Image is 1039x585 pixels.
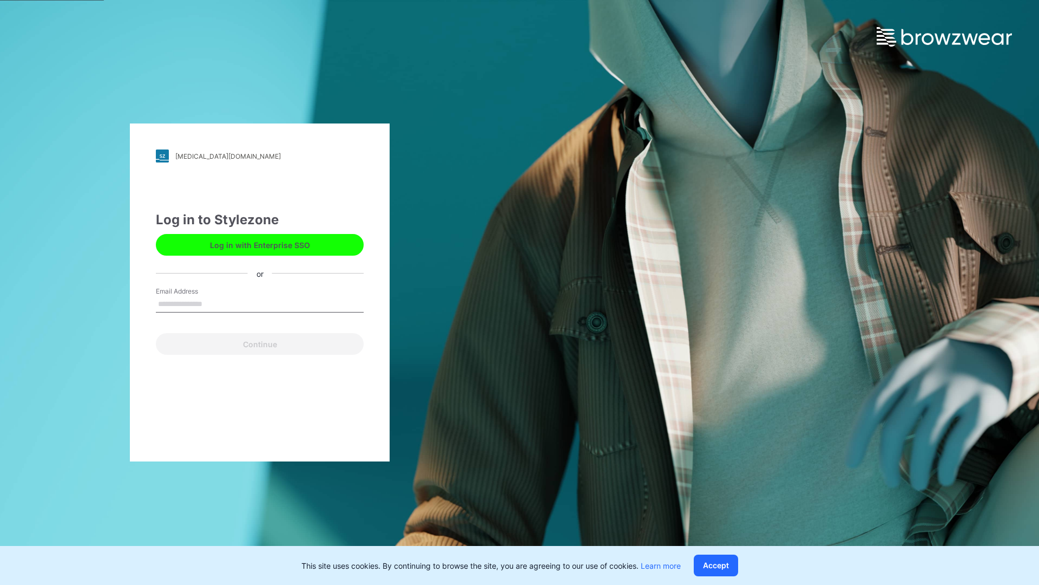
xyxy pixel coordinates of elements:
[156,234,364,256] button: Log in with Enterprise SSO
[301,560,681,571] p: This site uses cookies. By continuing to browse the site, you are agreeing to our use of cookies.
[877,27,1012,47] img: browzwear-logo.e42bd6dac1945053ebaf764b6aa21510.svg
[156,210,364,230] div: Log in to Stylezone
[156,149,169,162] img: stylezone-logo.562084cfcfab977791bfbf7441f1a819.svg
[156,287,232,296] label: Email Address
[175,152,281,160] div: [MEDICAL_DATA][DOMAIN_NAME]
[156,149,364,162] a: [MEDICAL_DATA][DOMAIN_NAME]
[694,555,738,576] button: Accept
[248,268,272,279] div: or
[641,561,681,570] a: Learn more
